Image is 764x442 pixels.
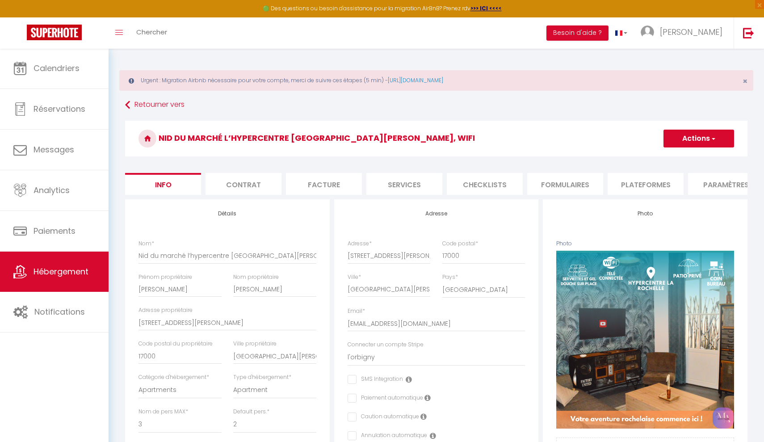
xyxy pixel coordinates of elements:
[348,307,365,316] label: Email
[34,144,74,155] span: Messages
[608,173,684,195] li: Plateformes
[136,27,167,37] span: Chercher
[641,25,654,39] img: ...
[34,306,85,317] span: Notifications
[27,25,82,40] img: Super Booking
[139,408,188,416] label: Nom de pers MAX
[357,413,419,422] label: Caution automatique
[743,76,747,87] span: ×
[139,306,193,315] label: Adresse propriétaire
[527,173,603,195] li: Formulaires
[34,103,85,114] span: Réservations
[233,408,269,416] label: Default pers.
[233,273,279,282] label: Nom propriétaire
[663,130,734,147] button: Actions
[34,185,70,196] span: Analytics
[348,210,525,217] h4: Adresse
[743,27,754,38] img: logout
[546,25,609,41] button: Besoin d'aide ?
[470,4,502,12] a: >>> ICI <<<<
[119,70,753,91] div: Urgent : Migration Airbnb nécessaire pour votre compte, merci de suivre ces étapes (5 min) -
[139,273,192,282] label: Prénom propriétaire
[233,340,277,348] label: Ville propriétaire
[442,273,458,282] label: Pays
[442,240,478,248] label: Code postal
[286,173,362,195] li: Facture
[348,341,424,349] label: Connecter un compte Stripe
[660,26,722,38] span: [PERSON_NAME]
[743,77,747,85] button: Close
[125,121,747,156] h3: Nid du marché l’hypercentre [GEOGRAPHIC_DATA][PERSON_NAME], wifi
[688,173,764,195] li: Paramètres
[348,273,361,282] label: Ville
[447,173,523,195] li: Checklists
[139,373,209,382] label: Catégorie d'hébergement
[206,173,281,195] li: Contrat
[556,210,734,217] h4: Photo
[388,76,443,84] a: [URL][DOMAIN_NAME]
[366,173,442,195] li: Services
[34,225,76,236] span: Paiements
[34,266,88,277] span: Hébergement
[139,240,154,248] label: Nom
[348,240,372,248] label: Adresse
[357,394,423,404] label: Paiement automatique
[556,240,572,248] label: Photo
[125,97,747,113] a: Retourner vers
[233,373,291,382] label: Type d'hébergement
[634,17,734,49] a: ... [PERSON_NAME]
[130,17,174,49] a: Chercher
[139,340,213,348] label: Code postal du propriétaire
[125,173,201,195] li: Info
[139,210,316,217] h4: Détails
[34,63,80,74] span: Calendriers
